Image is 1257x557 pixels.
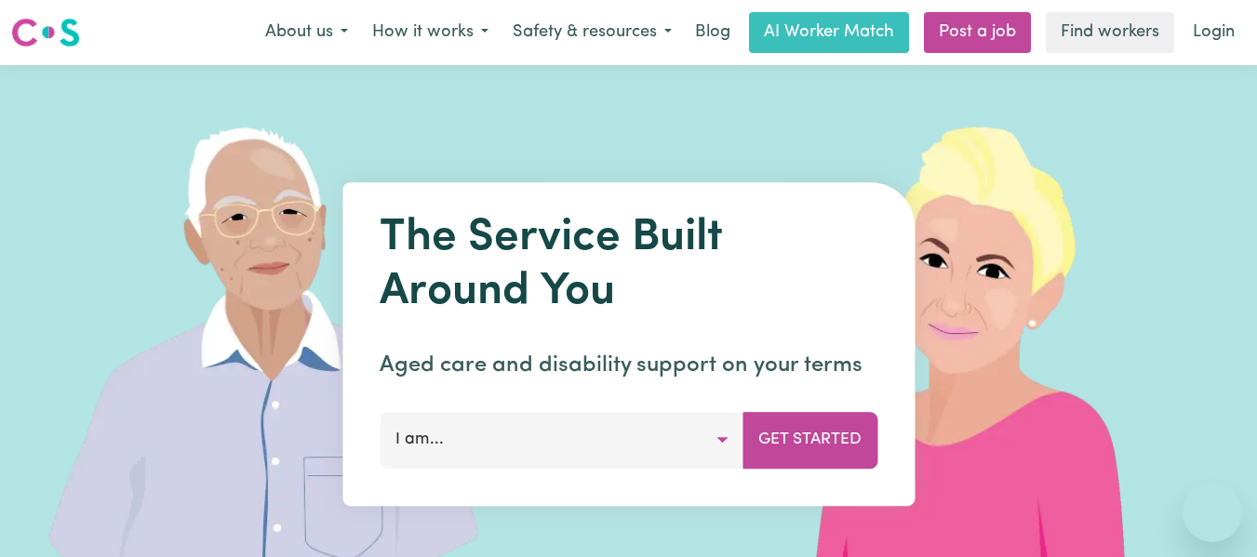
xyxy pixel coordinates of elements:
img: Careseekers logo [11,16,80,49]
button: Get Started [742,412,877,468]
button: I am... [380,412,743,468]
iframe: Button to launch messaging window [1183,483,1242,542]
h1: The Service Built Around You [380,212,877,319]
a: AI Worker Match [749,12,909,53]
a: Post a job [924,12,1031,53]
a: Careseekers logo [11,11,80,54]
a: Blog [684,12,742,53]
p: Aged care and disability support on your terms [380,349,877,382]
a: Login [1182,12,1246,53]
button: Safety & resources [501,13,684,52]
button: About us [253,13,360,52]
a: Find workers [1046,12,1174,53]
button: How it works [360,13,501,52]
